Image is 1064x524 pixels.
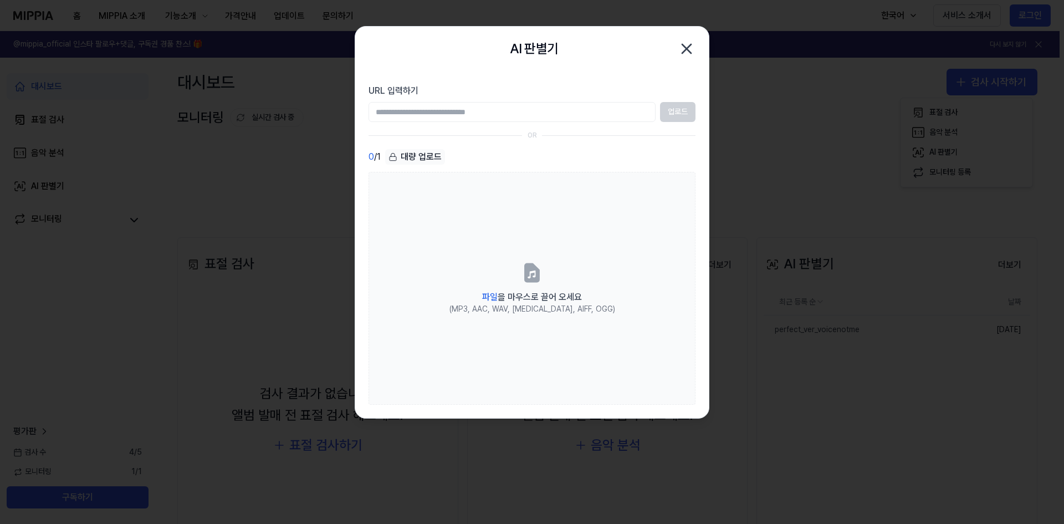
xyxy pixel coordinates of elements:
[449,304,615,315] div: (MP3, AAC, WAV, [MEDICAL_DATA], AIFF, OGG)
[482,292,582,302] span: 을 마우스로 끌어 오세요
[369,84,695,98] label: URL 입력하기
[528,131,537,140] div: OR
[369,151,374,164] span: 0
[482,292,498,302] span: 파일
[510,38,558,59] h2: AI 판별기
[369,149,381,165] div: / 1
[385,149,445,165] button: 대량 업로드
